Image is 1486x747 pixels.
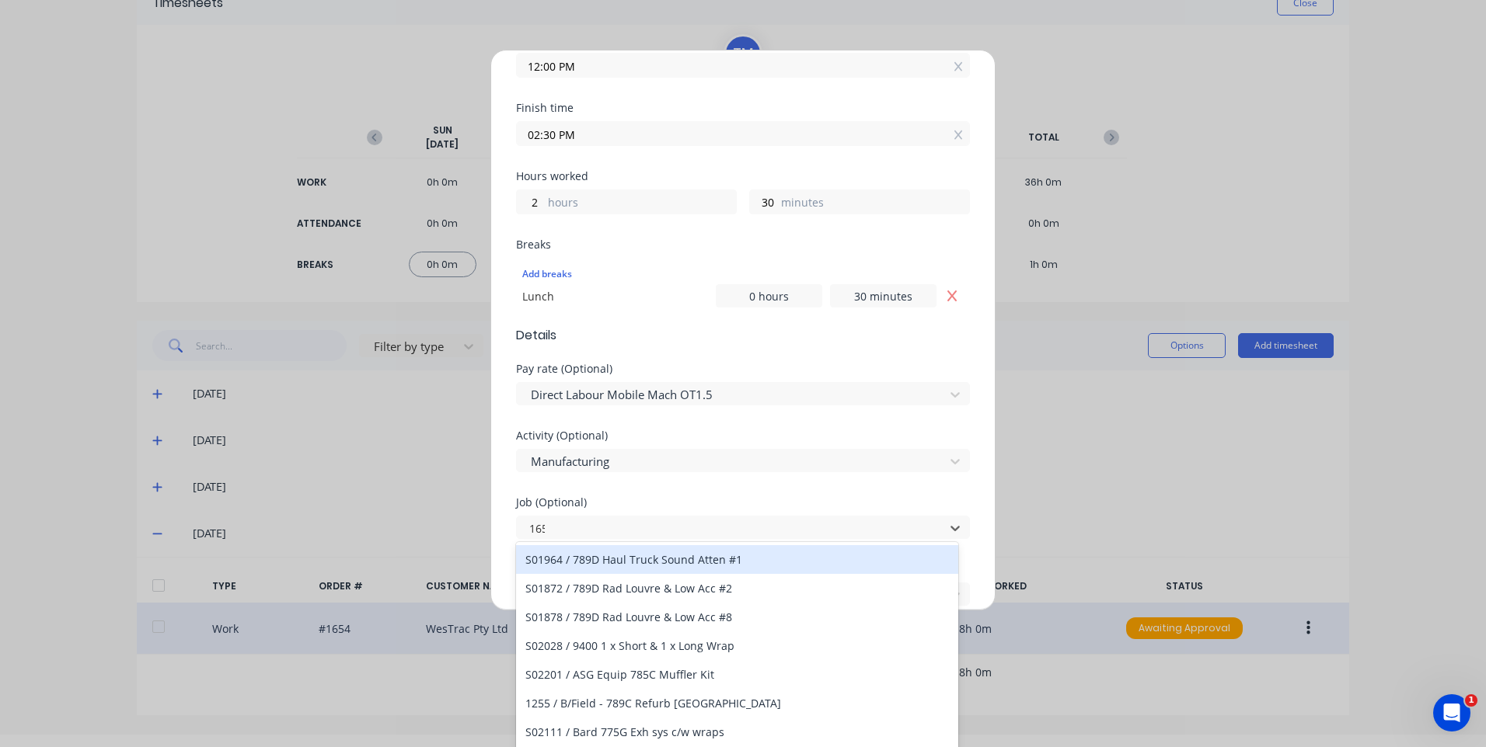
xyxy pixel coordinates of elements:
label: hours [548,194,736,214]
input: 0 [750,190,777,214]
div: Hours worked [516,171,970,182]
div: Add breaks [522,264,964,284]
label: minutes [781,194,969,214]
span: Details [516,326,970,345]
div: Breaks [516,239,970,250]
div: S01878 / 789D Rad Louvre & Low Acc #8 [516,603,958,631]
div: Finish time [516,102,970,113]
input: 0 [830,284,937,307]
div: 1255 / B/Field - 789C Refurb [GEOGRAPHIC_DATA] [516,689,958,717]
span: 1 [1465,694,1477,707]
iframe: Intercom live chat [1433,694,1470,731]
input: 0 [716,284,822,307]
div: Job (Optional) [516,497,970,508]
button: Remove Lunch [940,284,964,307]
input: 0 [517,190,544,214]
div: S02028 / 9400 1 x Short & 1 x Long Wrap [516,631,958,660]
div: Activity (Optional) [516,430,970,441]
div: S01872 / 789D Rad Louvre & Low Acc #2 [516,574,958,603]
div: S01964 / 789D Haul Truck Sound Atten #1 [516,545,958,574]
div: S02201 / ASG Equip 785C Muffler Kit [516,660,958,689]
div: Lunch [522,288,716,304]
div: Pay rate (Optional) [516,363,970,374]
div: S02111 / Bard 775G Exh sys c/w wraps [516,717,958,746]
